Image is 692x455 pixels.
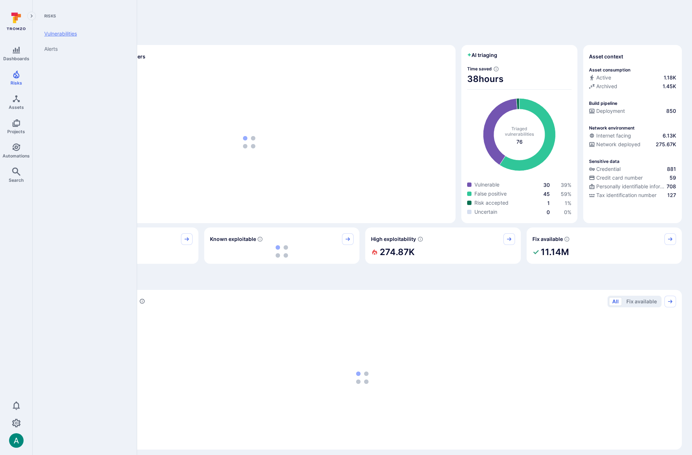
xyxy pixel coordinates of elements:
[589,107,676,115] a: Deployment850
[667,183,676,190] span: 708
[589,74,676,83] div: Commits seen in the last 180 days
[564,209,572,215] a: 0%
[541,245,569,259] h2: 11.14M
[543,182,550,188] a: 30
[543,191,550,197] a: 45
[589,125,635,131] p: Network environment
[371,235,416,243] span: High exploitability
[589,159,619,164] p: Sensitive data
[467,52,497,59] h2: AI triaging
[467,73,572,85] span: 38 hours
[589,83,676,90] a: Archived1.45K
[565,200,572,206] a: 1%
[417,236,423,242] svg: EPSS score ≥ 0.7
[666,107,676,115] span: 850
[9,433,24,448] img: ACg8ocLSa5mPYBaXNx3eFu_EmspyJX0laNWN7cXOFirfQ7srZveEpg=s96-c
[589,192,676,199] a: Tax identification number127
[589,192,656,199] div: Tax identification number
[29,13,34,19] i: Expand navigation menu
[210,235,256,243] span: Known exploitable
[589,107,625,115] div: Deployment
[589,107,676,116] div: Configured deployment pipeline
[589,74,676,81] a: Active1.18K
[561,191,572,197] span: 59 %
[589,183,676,192] div: Evidence indicative of processing personally identifiable information
[9,104,24,110] span: Assets
[589,165,676,174] div: Evidence indicative of handling user or service credentials
[467,66,492,71] span: Time saved
[493,66,499,72] svg: Estimated based on an average time of 30 mins needed to triage each vulnerability
[589,132,631,139] div: Internet facing
[667,165,676,173] span: 881
[356,372,368,384] img: Loading...
[49,67,450,217] div: loading spinner
[474,208,497,216] span: Uncertain
[589,165,676,173] a: Credential881
[589,132,676,141] div: Evidence that an asset is internet facing
[596,132,631,139] span: Internet facing
[561,182,572,188] a: 39%
[7,129,25,134] span: Projects
[380,245,415,259] h2: 274.87K
[474,181,499,188] span: Vulnerable
[276,245,288,258] img: Loading...
[516,138,523,145] span: total
[663,132,676,139] span: 6.13K
[474,199,508,206] span: Risk accepted
[596,74,611,81] span: Active
[596,174,643,181] span: Credit card number
[561,182,572,188] span: 39 %
[596,141,640,148] span: Network deployed
[139,298,145,305] div: Number of vulnerabilities in status 'Open' 'Triaged' and 'In process' grouped by score
[589,141,676,148] a: Network deployed275.67K
[257,236,263,242] svg: Confirmed exploitable by KEV
[596,83,617,90] span: Archived
[589,141,676,149] div: Evidence that the asset is packaged and deployed somewhere
[589,67,630,73] p: Asset consumption
[596,192,656,199] span: Tax identification number
[589,192,676,200] div: Evidence indicative of processing tax identification numbers
[663,83,676,90] span: 1.45K
[561,191,572,197] a: 59%
[474,190,507,197] span: False positive
[9,177,24,183] span: Search
[3,153,30,159] span: Automations
[527,227,682,264] div: Fix available
[564,236,570,242] svg: Vulnerabilities with fix available
[210,245,354,258] div: loading spinner
[565,200,572,206] span: 1 %
[49,312,676,444] div: loading spinner
[623,297,660,306] button: Fix available
[547,200,550,206] a: 1
[532,235,563,243] span: Fix available
[589,83,617,90] div: Archived
[609,297,622,306] button: All
[38,26,128,41] a: Vulnerabilities
[589,174,676,181] a: Credit card number59
[589,174,643,181] div: Credit card number
[589,53,623,60] span: Asset context
[596,107,625,115] span: Deployment
[589,165,621,173] div: Credential
[505,126,534,137] span: Triaged vulnerabilities
[3,56,29,61] span: Dashboards
[589,83,676,91] div: Code repository is archived
[38,41,128,57] a: Alerts
[589,183,676,190] a: Personally identifiable information (PII)708
[656,141,676,148] span: 275.67K
[667,192,676,199] span: 127
[589,174,676,183] div: Evidence indicative of processing credit card numbers
[670,174,676,181] span: 59
[365,227,521,264] div: High exploitability
[9,433,24,448] div: Arjan Dehar
[589,183,665,190] div: Personally identifiable information (PII)
[596,183,665,190] span: Personally identifiable information (PII)
[11,80,22,86] span: Risks
[589,101,617,106] p: Build pipeline
[564,209,572,215] span: 0 %
[43,30,682,41] span: Discover
[596,165,621,173] span: Credential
